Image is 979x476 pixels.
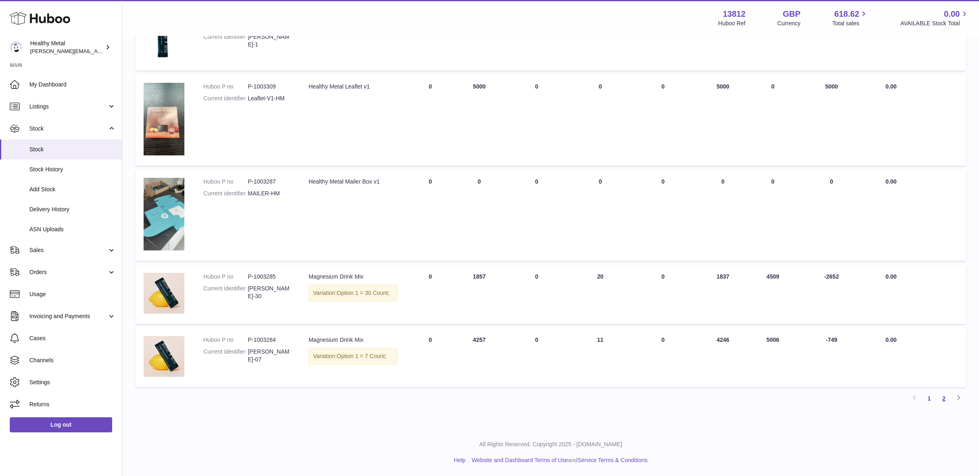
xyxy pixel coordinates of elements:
td: 0 [504,170,570,261]
div: Variation: [308,285,397,301]
span: ASN Uploads [29,226,116,233]
td: 0 [406,170,455,261]
td: 0 [504,265,570,324]
div: Huboo Ref [718,20,746,27]
a: Website and Dashboard Terms of Use [472,457,568,463]
td: 5006 [751,328,795,387]
strong: GBP [783,9,800,20]
dt: Huboo P no [204,273,248,281]
td: -749 [795,328,868,387]
td: 188099 [795,13,868,71]
div: Healthy Metal Leaflet v1 [308,83,397,91]
td: 0 [406,75,455,166]
td: 0 [695,170,751,261]
td: 1837 [695,265,751,324]
span: Listings [29,103,107,111]
span: Invoicing and Payments [29,312,107,320]
span: 0.00 [886,178,897,185]
span: My Dashboard [29,81,116,89]
td: 5000 [795,75,868,166]
td: 1857 [455,265,504,324]
td: 5000 [695,75,751,166]
a: Help [454,457,466,463]
td: 0 [751,75,795,166]
dt: Current identifier [204,190,248,197]
td: 0 [406,13,455,71]
div: Currency [777,20,801,27]
a: 1 [922,391,937,406]
span: 0.00 [944,9,960,20]
dt: Huboo P no [204,178,248,186]
td: 0 [455,170,504,261]
span: 618.62 [834,9,859,20]
td: 0 [504,328,570,387]
dt: Huboo P no [204,336,248,344]
img: product image [144,273,184,314]
dd: P-1003284 [248,336,292,344]
td: 4257 [455,328,504,387]
span: 0.00 [886,273,897,280]
td: 0 [751,170,795,261]
td: 0 [570,170,631,261]
dt: Current identifier [204,348,248,363]
span: 0 [662,83,665,90]
div: Healthy Metal [30,40,104,55]
a: 0.00 AVAILABLE Stock Total [900,9,969,27]
dd: Leaflet-V1-HM [248,95,292,102]
li: and [469,456,647,464]
img: jose@healthy-metal.com [10,41,22,53]
span: Usage [29,290,116,298]
a: Log out [10,417,112,432]
td: 5000 [455,75,504,166]
td: 188099 [695,13,751,71]
div: Healthy Metal Mailer Box v1 [308,178,397,186]
span: 0 [662,273,665,280]
span: [PERSON_NAME][EMAIL_ADDRESS][DOMAIN_NAME] [30,48,164,54]
dt: Huboo P no [204,83,248,91]
span: Settings [29,379,116,386]
td: 1 [751,13,795,71]
dd: P-1003285 [248,273,292,281]
span: Total sales [832,20,868,27]
td: 20 [570,265,631,324]
dd: [PERSON_NAME]-07 [248,348,292,363]
td: 4246 [695,328,751,387]
dt: Current identifier [204,95,248,102]
p: All Rights Reserved. Copyright 2025 - [DOMAIN_NAME] [129,441,972,448]
div: Variation: [308,348,397,365]
td: 0 [504,13,570,71]
img: product image [144,336,184,377]
span: 0.00 [886,83,897,90]
strong: 13812 [723,9,746,20]
dt: Current identifier [204,285,248,300]
span: Stock History [29,166,116,173]
a: Service Terms & Conditions [578,457,648,463]
span: Returns [29,401,116,408]
td: 0 [504,75,570,166]
dd: MAILER-HM [248,190,292,197]
span: Option 1 = 7 Count; [337,353,387,359]
span: 0 [662,178,665,185]
span: Delivery History [29,206,116,213]
img: product image [144,22,184,61]
span: Stock [29,125,107,133]
a: 618.62 Total sales [832,9,868,27]
td: 0 [406,328,455,387]
div: Magnesium Drink Mix [308,336,397,344]
span: 0.00 [886,337,897,343]
span: Channels [29,356,116,364]
td: 1 [570,13,631,71]
td: 0 [570,75,631,166]
dt: Current identifier [204,33,248,49]
span: Cases [29,334,116,342]
span: Sales [29,246,107,254]
td: 4509 [751,265,795,324]
span: Stock [29,146,116,153]
td: 0 [795,170,868,261]
td: 11 [570,328,631,387]
span: Orders [29,268,107,276]
dd: [PERSON_NAME]-1 [248,33,292,49]
span: Option 1 = 30 Count; [337,290,390,296]
dd: [PERSON_NAME]-30 [248,285,292,300]
img: product image [144,83,184,155]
